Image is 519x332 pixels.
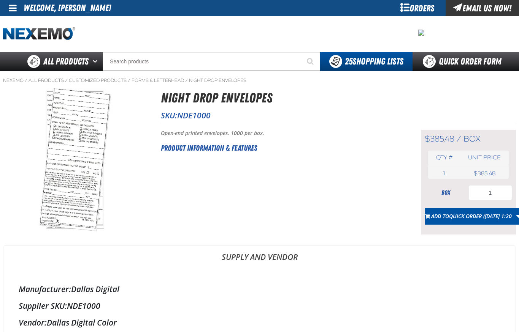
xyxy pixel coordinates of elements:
[3,27,75,41] img: Nexemo logo
[345,56,403,67] span: Shopping Lists
[19,284,71,294] label: Manufacturer:
[128,77,130,83] span: /
[161,130,402,137] p: Open-end printed envelopes. 1000 per box.
[3,77,516,83] nav: Breadcrumbs
[425,208,512,225] button: Add toQuick Order ([DATE] 1:20 PM)
[3,77,24,83] a: Nexemo
[132,77,184,83] a: Forms & Letterhead
[3,27,75,41] a: Home
[161,142,402,154] h2: Product Information & Features
[43,55,89,68] span: All Products
[161,110,516,121] p: SKU:
[460,168,509,179] td: $385.48
[428,151,460,165] th: Qty #
[3,245,516,268] a: Supply and Vendor
[460,151,509,165] th: Unit price
[301,52,320,71] button: Start Searching
[345,56,352,67] strong: 25
[468,185,512,200] input: Product Quantity
[185,77,188,83] span: /
[161,88,516,108] h1: Night Drop Envelopes
[189,77,246,83] a: Night Drop Envelopes
[425,134,454,144] span: $385.48
[413,52,516,71] a: Quick Order Form
[19,301,500,311] div: NDE1000
[19,301,67,311] label: Supplier SKU:
[29,77,64,83] a: All Products
[320,52,413,71] button: You have 25 Shopping Lists. Open to view details
[103,52,320,71] input: Search
[457,134,461,144] span: /
[3,88,147,231] img: Night Drop Envelopes
[19,317,47,328] label: Vendor:
[443,170,445,177] span: 1
[65,77,68,83] span: /
[425,189,467,197] div: box
[177,110,211,121] span: NDE1000
[25,77,27,83] span: /
[19,284,500,294] div: Dallas Digital
[90,52,103,71] button: Open All Products pages
[19,317,500,328] div: Dallas Digital Color
[463,134,481,144] span: box
[69,77,127,83] a: Customized Products
[418,30,424,36] img: 458df7ef3ccafd49791610a6e0fec9bd.jpeg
